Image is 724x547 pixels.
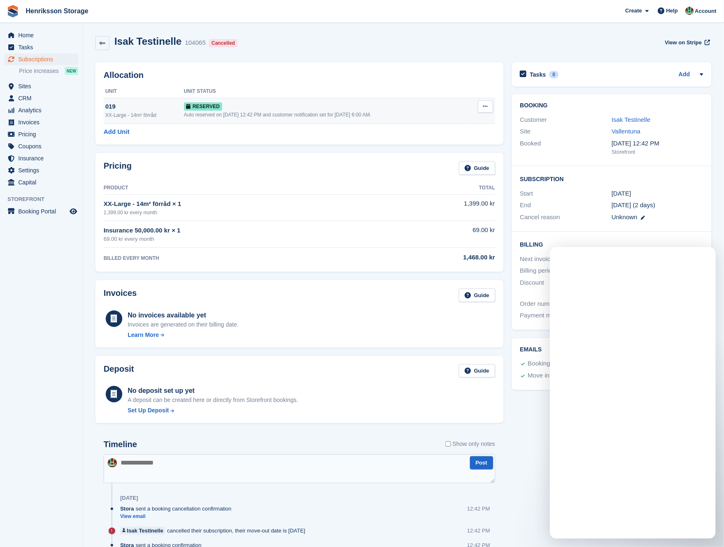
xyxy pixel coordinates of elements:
span: Analytics [18,104,68,116]
div: 12:42 PM [467,527,490,535]
td: 69.00 kr [381,221,495,248]
div: 1,399.00 kr every month [104,209,381,216]
div: Payment method [520,311,612,320]
th: Unit [104,85,184,98]
a: menu [4,53,78,65]
h2: Invoices [104,288,137,302]
span: Subscriptions [18,53,68,65]
span: Settings [18,165,68,176]
img: Isak Martinelle [108,458,117,467]
a: menu [4,165,78,176]
a: menu [4,92,78,104]
span: Capital [18,177,68,188]
a: Guide [459,364,495,378]
span: View on Stripe [665,39,702,47]
span: Price increases [19,67,59,75]
div: Customer [520,115,612,125]
th: Product [104,182,381,195]
a: Preview store [68,206,78,216]
div: Next invoice [520,254,612,264]
h2: Billing [520,240,703,248]
a: menu [4,29,78,41]
h2: Timeline [104,440,137,449]
div: NEW [65,67,78,75]
span: Sites [18,80,68,92]
div: Discount [520,278,612,297]
a: Learn More [128,331,239,339]
a: menu [4,128,78,140]
span: Coupons [18,140,68,152]
div: Insurance 50,000.00 kr × 1 [104,226,381,235]
h2: Deposit [104,364,134,378]
span: CRM [18,92,68,104]
a: Isak Testinelle [120,527,165,535]
th: Total [381,182,495,195]
a: Set Up Deposit [128,406,298,415]
div: 12:42 PM [467,505,490,513]
div: 1,468.00 kr [381,253,495,262]
a: View email [120,513,236,520]
div: sent a booking cancellation confirmation [120,505,236,513]
div: cancelled their subscription, their move-out date is [DATE] [120,527,310,535]
h2: Pricing [104,161,132,175]
a: menu [4,104,78,116]
span: Booking Portal [18,206,68,217]
a: Guide [459,288,495,302]
div: End [520,201,612,210]
a: Vallentuna [612,128,641,135]
span: Pricing [18,128,68,140]
a: menu [4,116,78,128]
a: Price increases NEW [19,66,78,75]
div: Auto reserved on [DATE] 12:42 PM and customer notification set for [DATE] 6:00 AM. [184,111,469,119]
a: Isak Testinelle [612,116,651,123]
h2: Tasks [530,71,546,78]
h2: Booking [520,102,703,109]
div: BILLED EVERY MONTH [104,254,381,262]
div: Cancel reason [520,213,612,222]
time: 2025-08-29 23:00:00 UTC [612,189,631,198]
div: No deposit set up yet [128,386,298,396]
div: [DATE] [120,495,138,501]
a: menu [4,177,78,188]
div: Move in day instructions [528,371,595,381]
div: Billing period [520,266,612,276]
img: stora-icon-8386f47178a22dfd0bd8f6a31ec36ba5ce8667c1dd55bd0f319d3a0aa187defe.svg [7,5,19,17]
div: 104065 [185,38,206,48]
span: Create [625,7,642,15]
span: Help [666,7,678,15]
a: menu [4,41,78,53]
a: View on Stripe [661,36,712,49]
a: Add [679,70,690,80]
a: menu [4,80,78,92]
a: Guide [459,161,495,175]
td: 1,399.00 kr [381,194,495,220]
span: Account [695,7,717,15]
div: Start [520,189,612,198]
div: XX-Large - 14m² förråd [105,111,184,119]
span: Unknown [612,213,638,220]
div: [DATE] 12:42 PM [612,139,703,148]
span: Stora [120,505,134,513]
div: No invoices available yet [128,310,239,320]
h2: Emails [520,346,703,353]
a: menu [4,140,78,152]
a: menu [4,152,78,164]
div: Isak Testinelle [127,527,163,535]
div: 019 [105,102,184,111]
a: Add Unit [104,127,129,137]
span: Invoices [18,116,68,128]
div: XX-Large - 14m² förråd × 1 [104,199,381,209]
h2: Allocation [104,70,495,80]
label: Show only notes [446,440,495,448]
input: Show only notes [446,440,451,448]
div: Invoices are generated on their billing date. [128,320,239,329]
a: menu [4,206,78,217]
a: Henriksson Storage [22,4,92,18]
div: Booking confirmation [528,359,586,369]
span: [DATE] (2 days) [612,201,656,208]
p: A deposit can be created here or directly from Storefront bookings. [128,396,298,404]
span: Storefront [7,195,82,203]
div: Booked [520,139,612,156]
div: Set Up Deposit [128,406,169,415]
h2: Isak Testinelle [114,36,182,47]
